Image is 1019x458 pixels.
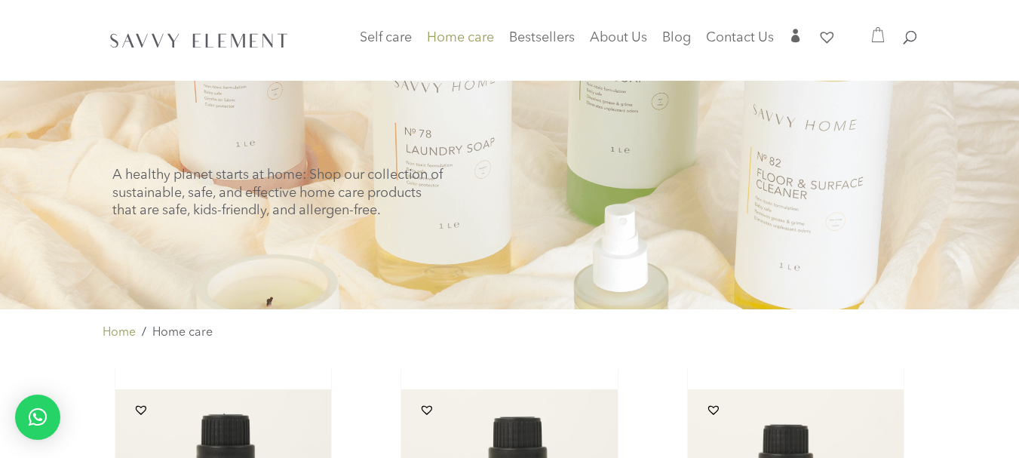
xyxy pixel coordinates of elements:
[706,32,774,54] a: Contact Us
[106,28,293,52] img: SavvyElement
[427,31,494,45] span: Home care
[509,32,575,54] a: Bestsellers
[662,31,691,45] span: Blog
[509,31,575,45] span: Bestsellers
[360,32,412,63] a: Self care
[590,32,647,54] a: About Us
[590,31,647,45] span: About Us
[662,32,691,54] a: Blog
[706,31,774,45] span: Contact Us
[789,29,803,54] a: 
[103,323,136,343] a: Home
[112,167,447,220] p: A healthy planet starts at home: Shop our collection of sustainable, safe, and effective home car...
[142,323,146,343] span: /
[360,31,412,45] span: Self care
[789,29,803,42] span: 
[427,32,494,63] a: Home care
[152,327,213,339] span: Home care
